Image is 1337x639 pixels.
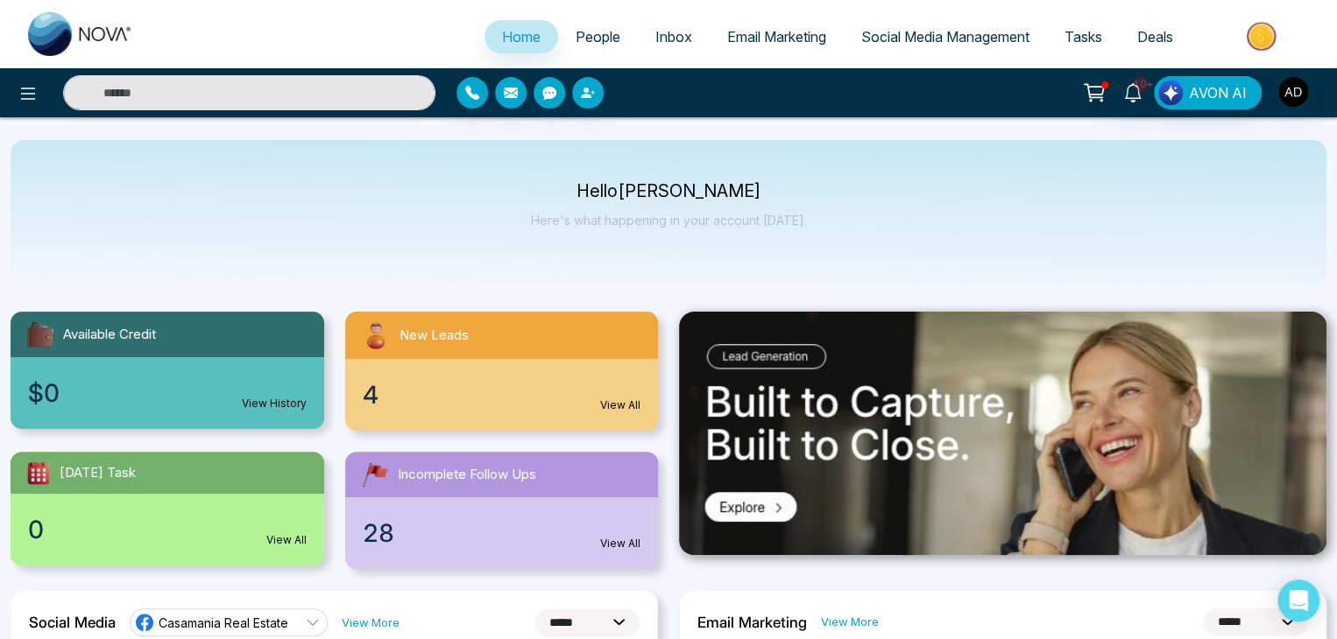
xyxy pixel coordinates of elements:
[335,452,669,569] a: Incomplete Follow Ups28View All
[25,319,56,350] img: availableCredit.svg
[679,312,1326,555] img: .
[600,397,640,413] a: View All
[398,465,536,485] span: Incomplete Follow Ups
[638,20,710,53] a: Inbox
[1278,77,1308,107] img: User Avatar
[60,463,136,483] span: [DATE] Task
[1047,20,1120,53] a: Tasks
[28,12,133,56] img: Nova CRM Logo
[485,20,558,53] a: Home
[242,396,307,411] a: View History
[1189,82,1247,103] span: AVON AI
[861,28,1029,46] span: Social Media Management
[710,20,844,53] a: Email Marketing
[359,319,393,352] img: newLeads.svg
[1158,81,1183,105] img: Lead Flow
[335,312,669,431] a: New Leads4View All
[359,459,391,490] img: followUps.svg
[727,28,826,46] span: Email Marketing
[1199,17,1326,56] img: Market-place.gif
[25,459,53,487] img: todayTask.svg
[655,28,692,46] span: Inbox
[697,614,807,631] h2: Email Marketing
[1277,579,1319,621] div: Open Intercom Messenger
[844,20,1047,53] a: Social Media Management
[1133,76,1149,92] span: 10+
[1154,76,1262,109] button: AVON AI
[363,515,394,551] span: 28
[1137,28,1173,46] span: Deals
[821,614,879,630] a: View More
[29,614,116,631] h2: Social Media
[531,184,807,199] p: Hello [PERSON_NAME]
[576,28,620,46] span: People
[28,375,60,411] span: $0
[1112,76,1154,107] a: 10+
[363,376,378,413] span: 4
[1065,28,1102,46] span: Tasks
[342,614,400,631] a: View More
[502,28,541,46] span: Home
[1120,20,1191,53] a: Deals
[28,511,44,548] span: 0
[531,213,807,228] p: Here's what happening in your account [DATE].
[400,326,469,346] span: New Leads
[266,532,307,548] a: View All
[159,614,288,631] span: Casamania Real Estate
[63,325,156,345] span: Available Credit
[558,20,638,53] a: People
[600,536,640,551] a: View All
